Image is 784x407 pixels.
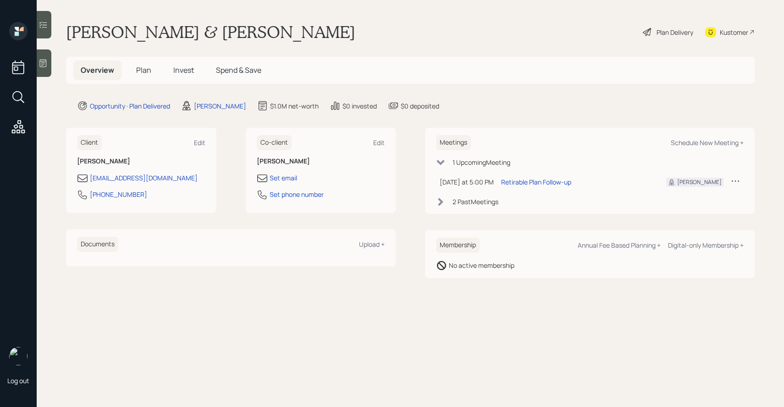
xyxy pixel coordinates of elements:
div: Edit [194,138,205,147]
div: No active membership [449,260,514,270]
div: Retirable Plan Follow-up [501,177,571,187]
div: Schedule New Meeting + [671,138,744,147]
div: Edit [373,138,385,147]
span: Invest [173,65,194,75]
div: [PHONE_NUMBER] [90,190,147,199]
h6: Meetings [436,135,471,150]
div: $0 deposited [401,101,439,111]
h6: [PERSON_NAME] [257,157,385,165]
div: 2 Past Meeting s [453,197,498,206]
h6: Co-client [257,135,292,150]
span: Overview [81,65,114,75]
div: Kustomer [720,27,748,37]
div: 1 Upcoming Meeting [453,157,510,167]
h6: [PERSON_NAME] [77,157,205,165]
h6: Client [77,135,102,150]
div: [PERSON_NAME] [677,178,722,186]
div: Annual Fee Based Planning + [578,241,661,250]
div: Set phone number [270,190,324,199]
div: Log out [7,376,29,385]
div: $1.0M net-worth [270,101,319,111]
div: Digital-only Membership + [668,241,744,250]
h1: [PERSON_NAME] & [PERSON_NAME] [66,22,355,42]
span: Plan [136,65,151,75]
div: Opportunity · Plan Delivered [90,101,170,111]
h6: Documents [77,237,118,252]
span: Spend & Save [216,65,261,75]
div: $0 invested [342,101,377,111]
div: Upload + [359,240,385,249]
div: Plan Delivery [657,27,693,37]
div: Set email [270,173,297,183]
div: [EMAIL_ADDRESS][DOMAIN_NAME] [90,173,198,183]
div: [PERSON_NAME] [194,101,246,111]
img: sami-boghos-headshot.png [9,347,28,365]
div: [DATE] at 5:00 PM [440,177,494,187]
h6: Membership [436,238,480,253]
